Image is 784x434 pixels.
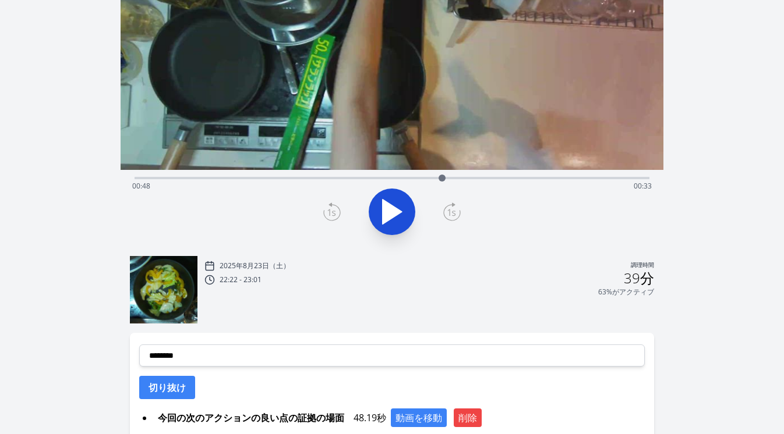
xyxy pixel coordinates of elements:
[149,381,186,394] font: 切り抜け
[139,376,195,399] button: 切り抜け
[598,287,654,297] font: 63%がアクティブ
[395,411,442,424] font: 動画を移動
[624,268,654,287] font: 39分
[130,256,198,324] img: 250823132300_thumb.jpeg
[458,411,477,424] font: 削除
[158,411,344,424] font: 今回の次のアクションの良い点の証拠の場面
[220,261,290,271] font: 2025年8月23日（土）
[354,411,386,424] font: 48.19秒
[132,181,150,191] font: 00:48
[391,408,447,427] button: 動画を移動
[631,261,654,269] font: 調理時間
[454,408,482,427] button: 削除
[220,275,262,284] font: 22:22 - 23:01
[634,181,652,191] font: 00:33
